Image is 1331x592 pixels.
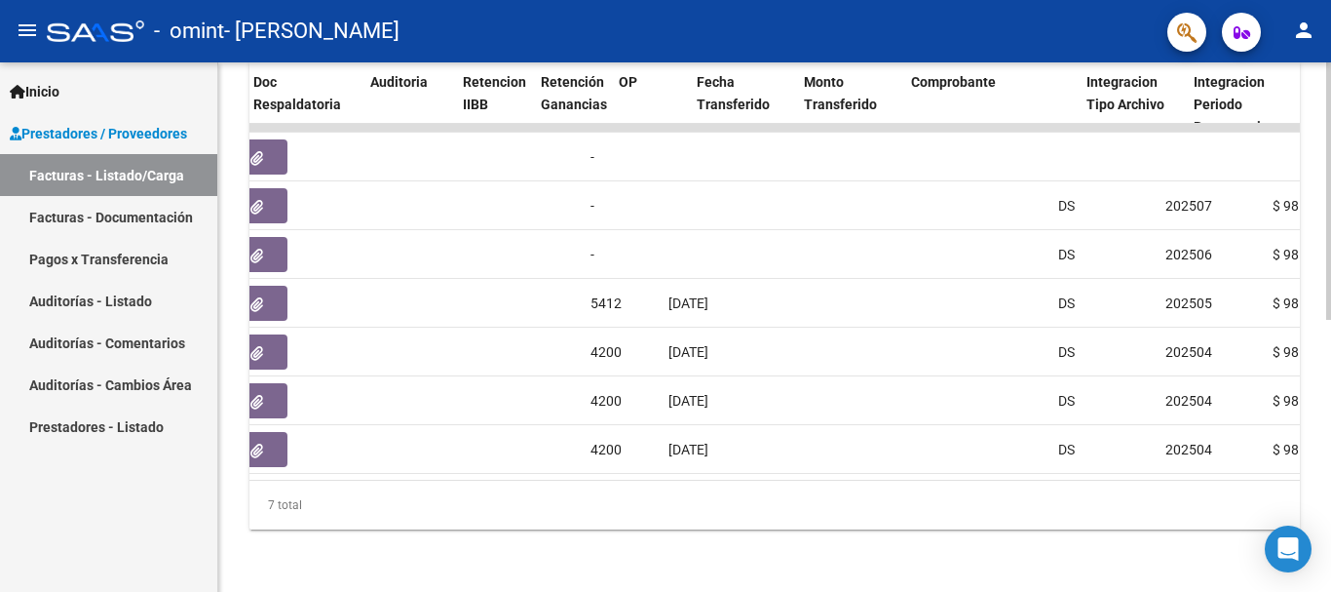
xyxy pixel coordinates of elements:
datatable-header-cell: Doc Respaldatoria [246,61,362,147]
span: - [PERSON_NAME] [224,10,399,53]
div: 7 total [249,481,1300,530]
span: Fecha Transferido [697,74,770,112]
mat-icon: person [1292,19,1315,42]
span: 5412 [590,296,622,311]
span: [DATE] [668,344,708,360]
datatable-header-cell: Integracion Tipo Archivo [1079,61,1186,147]
span: DS [1058,393,1075,409]
span: 202504 [1165,393,1212,409]
span: DS [1058,296,1075,311]
span: - [590,198,594,214]
span: Comprobante [911,74,996,90]
datatable-header-cell: Retencion IIBB [455,61,533,147]
span: [DATE] [668,393,708,409]
span: Retencion IIBB [463,74,526,112]
span: 202504 [1165,344,1212,360]
span: 202504 [1165,442,1212,457]
span: - omint [154,10,224,53]
span: DS [1058,442,1075,457]
div: Open Intercom Messenger [1265,526,1312,572]
span: - [590,247,594,262]
span: OP [619,74,637,90]
span: Doc Respaldatoria [253,74,341,112]
datatable-header-cell: OP [611,61,689,147]
span: 202506 [1165,247,1212,262]
span: [DATE] [668,296,708,311]
span: DS [1058,247,1075,262]
datatable-header-cell: Monto Transferido [796,61,903,147]
span: 4200 [590,344,622,360]
span: Retención Ganancias [541,74,607,112]
span: DS [1058,344,1075,360]
span: DS [1058,198,1075,214]
span: 202507 [1165,198,1212,214]
datatable-header-cell: Comprobante [903,61,1079,147]
span: 4200 [590,393,622,409]
span: - [590,149,594,165]
datatable-header-cell: Auditoria [362,61,455,147]
span: 4200 [590,442,622,457]
span: Integracion Tipo Archivo [1086,74,1164,112]
datatable-header-cell: Fecha Transferido [689,61,796,147]
span: [DATE] [668,442,708,457]
mat-icon: menu [16,19,39,42]
span: Integracion Periodo Presentacion [1194,74,1276,135]
datatable-header-cell: Retención Ganancias [533,61,611,147]
span: Auditoria [370,74,428,90]
span: Inicio [10,81,59,102]
span: Monto Transferido [804,74,877,112]
span: 202505 [1165,296,1212,311]
datatable-header-cell: Integracion Periodo Presentacion [1186,61,1293,147]
span: Prestadores / Proveedores [10,123,187,144]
